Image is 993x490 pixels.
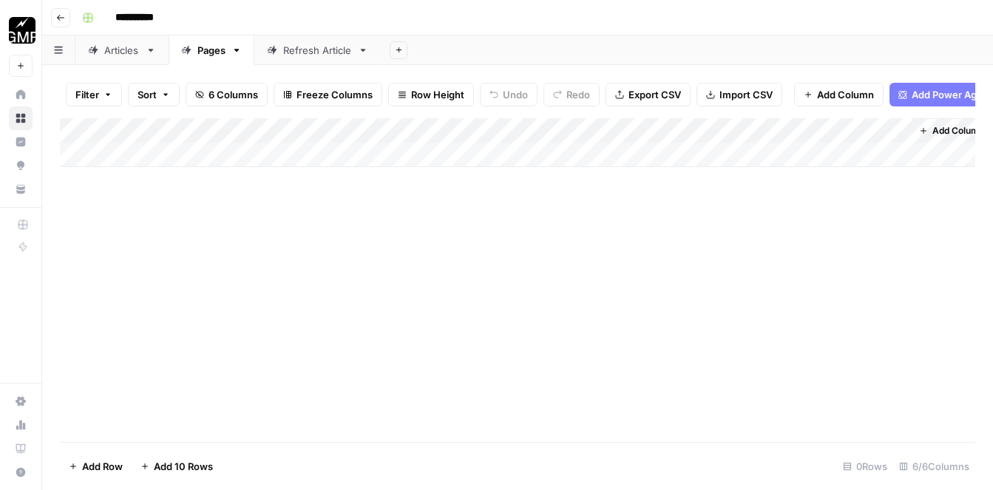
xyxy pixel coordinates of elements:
[794,83,884,106] button: Add Column
[9,437,33,460] a: Learning Hub
[75,87,99,102] span: Filter
[197,43,226,58] div: Pages
[75,35,169,65] a: Articles
[9,106,33,130] a: Browse
[9,177,33,201] a: Your Data
[9,154,33,177] a: Opportunities
[628,87,681,102] span: Export CSV
[719,87,773,102] span: Import CSV
[9,12,33,49] button: Workspace: Growth Marketing Pro
[138,87,157,102] span: Sort
[169,35,254,65] a: Pages
[913,121,990,140] button: Add Column
[128,83,180,106] button: Sort
[209,87,258,102] span: 6 Columns
[66,83,122,106] button: Filter
[817,87,874,102] span: Add Column
[186,83,268,106] button: 6 Columns
[480,83,538,106] button: Undo
[82,459,123,474] span: Add Row
[411,87,464,102] span: Row Height
[274,83,382,106] button: Freeze Columns
[104,43,140,58] div: Articles
[543,83,600,106] button: Redo
[9,130,33,154] a: Insights
[154,459,213,474] span: Add 10 Rows
[296,87,373,102] span: Freeze Columns
[697,83,782,106] button: Import CSV
[254,35,381,65] a: Refresh Article
[9,17,35,44] img: Growth Marketing Pro Logo
[9,389,33,413] a: Settings
[503,87,528,102] span: Undo
[837,455,893,478] div: 0 Rows
[9,83,33,106] a: Home
[606,83,691,106] button: Export CSV
[60,455,132,478] button: Add Row
[932,124,984,137] span: Add Column
[893,455,975,478] div: 6/6 Columns
[912,87,992,102] span: Add Power Agent
[132,455,222,478] button: Add 10 Rows
[9,460,33,484] button: Help + Support
[566,87,590,102] span: Redo
[9,413,33,437] a: Usage
[283,43,352,58] div: Refresh Article
[388,83,474,106] button: Row Height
